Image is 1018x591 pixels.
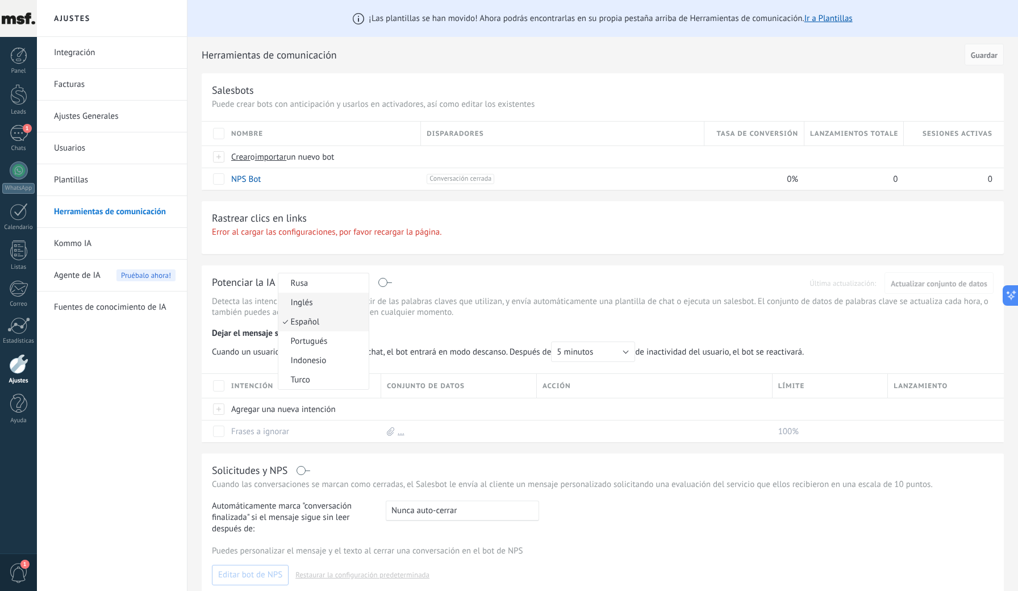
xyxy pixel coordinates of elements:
[2,68,35,75] div: Panel
[37,292,187,323] li: Fuentes de conocimiento de IA
[278,355,365,366] span: Indonesio
[37,196,187,228] li: Herramientas de comunicación
[212,320,994,342] div: Dejar el mensaje sin respuesta
[255,152,287,163] span: importar
[54,292,176,323] a: Fuentes de conocimiento de IA
[20,560,30,569] span: 1
[804,13,853,24] a: Ir a Plantillas
[2,338,35,345] div: Estadísticas
[37,260,187,292] li: Agente de IA
[231,381,273,392] span: Intención
[278,336,365,347] span: Portugués
[54,260,176,292] a: Agente de IAPruébalo ahora!
[212,342,635,362] span: Cuando un usuario de Kommo se une a un chat, el bot entrará en modo descanso. Después de
[278,297,365,308] span: Inglés
[716,128,798,139] span: Tasa de conversión
[23,124,32,133] span: 1
[427,128,483,139] span: Disparadores
[116,269,176,281] span: Pruébalo ahora!
[988,174,992,185] span: 0
[543,381,571,392] span: Acción
[387,381,465,392] span: Conjunto de datos
[212,211,307,224] div: Rastrear clics en links
[212,342,810,362] span: de inactividad del usuario, el bot se reactivará.
[212,276,276,290] div: Potenciar la IA
[54,69,176,101] a: Facturas
[2,183,35,194] div: WhatsApp
[398,426,404,437] a: ...
[278,278,365,289] span: Rusa
[54,132,176,164] a: Usuarios
[369,13,852,24] span: ¡Las plantillas se han movido! Ahora podrás encontrarlas en su propia pestaña arriba de Herramien...
[54,228,176,260] a: Kommo IA
[704,168,799,190] div: 0%
[54,260,101,292] span: Agente de IA
[804,168,899,190] div: 0
[202,44,961,66] h2: Herramientas de comunicación
[2,224,35,231] div: Calendario
[212,227,994,238] p: Error al cargar las configuraciones, por favor recargar la página.
[965,44,1004,65] button: Guardar
[212,479,994,490] p: Cuando las conversaciones se marcan como cerradas, el Salesbot le envía al cliente un mensaje per...
[251,152,255,163] span: o
[37,69,187,101] li: Facturas
[904,168,992,190] div: 0
[231,174,261,185] a: NPS Bot
[778,426,799,437] span: 100%
[2,109,35,116] div: Leads
[212,546,994,556] p: Puedes personalizar el mensaje y el texto al cerrar una conversación en el bot de NPS
[231,152,251,163] span: Crear
[54,164,176,196] a: Plantillas
[2,264,35,271] div: Listas
[278,374,365,385] span: Turco
[212,99,994,110] p: Puede crear bots con anticipación y usarlos en activadores, así como editar los existentes
[427,174,494,184] span: Conversación cerrada
[2,301,35,308] div: Correo
[37,37,187,69] li: Integración
[37,101,187,132] li: Ajustes Generales
[212,296,994,318] p: Detecta las intenciones de un cliente a partir de las palabras claves que utilizan, y envía autom...
[923,128,992,139] span: Sesiones activas
[231,426,289,437] a: Frases a ignorar
[212,501,376,535] span: Automáticamente marca "conversación finalizada" si el mensaje sigue sin leer después de:
[54,196,176,228] a: Herramientas de comunicación
[787,174,798,185] span: 0%
[810,128,898,139] span: Lanzamientos totales
[37,132,187,164] li: Usuarios
[231,128,263,139] span: Nombre
[2,417,35,424] div: Ayuda
[37,228,187,260] li: Kommo IA
[226,398,376,420] div: Agregar una nueva intención
[778,381,805,392] span: Límite
[557,347,593,357] span: 5 minutos
[286,152,334,163] span: un nuevo bot
[2,145,35,152] div: Chats
[2,377,35,385] div: Ajustes
[212,84,254,97] div: Salesbots
[391,505,457,516] span: Nunca auto-cerrar
[54,101,176,132] a: Ajustes Generales
[971,51,998,59] span: Guardar
[551,342,635,362] button: 5 minutos
[212,464,287,477] div: Solicitudes y NPS
[894,381,948,392] span: Lanzamiento
[893,174,898,185] span: 0
[278,317,365,327] span: Español
[773,421,883,442] div: 100%
[37,164,187,196] li: Plantillas
[54,37,176,69] a: Integración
